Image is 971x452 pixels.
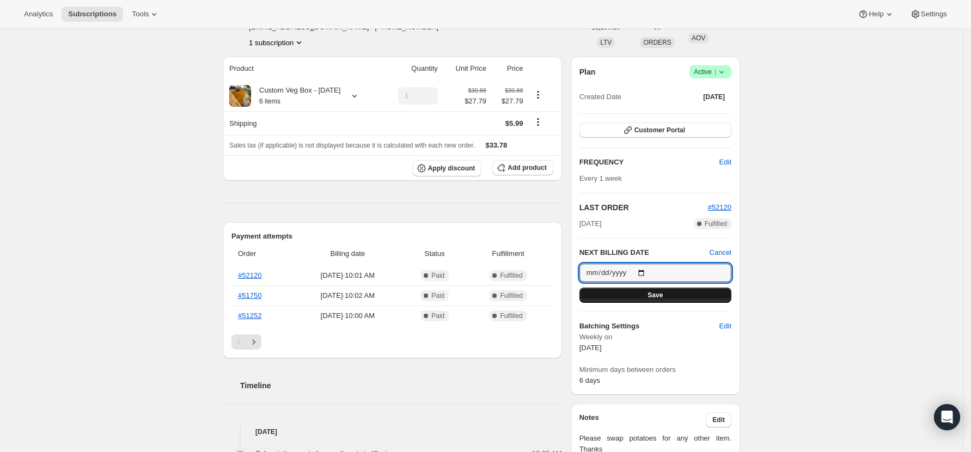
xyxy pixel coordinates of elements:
[648,291,663,300] span: Save
[492,160,553,175] button: Add product
[719,157,731,168] span: Edit
[869,10,883,19] span: Help
[68,10,117,19] span: Subscriptions
[428,164,475,173] span: Apply discount
[708,203,731,211] a: #52120
[697,89,731,105] button: [DATE]
[719,321,731,332] span: Edit
[508,163,546,172] span: Add product
[921,10,947,19] span: Settings
[500,271,522,280] span: Fulfilled
[24,10,53,19] span: Analytics
[486,141,508,149] span: $33.78
[694,66,727,77] span: Active
[296,248,400,259] span: Billing date
[706,412,731,427] button: Edit
[505,119,523,127] span: $5.99
[465,96,486,107] span: $27.79
[431,311,444,320] span: Paid
[579,376,600,384] span: 6 days
[229,142,475,149] span: Sales tax (if applicable) is not displayed because it is calculated with each new order.
[238,271,261,279] a: #52120
[708,202,731,213] button: #52120
[238,291,261,300] a: #51750
[579,202,708,213] h2: LAST ORDER
[579,247,710,258] h2: NEXT BILLING DATE
[246,334,261,350] button: Next
[713,317,738,335] button: Edit
[229,85,251,107] img: product img
[710,247,731,258] button: Cancel
[249,37,304,48] button: Product actions
[692,34,705,42] span: AOV
[223,426,562,437] h4: [DATE]
[251,85,340,107] div: Custom Veg Box - [DATE]
[468,87,486,94] small: $30.88
[500,311,522,320] span: Fulfilled
[600,39,612,46] span: LTV
[493,96,523,107] span: $27.79
[240,380,562,391] h2: Timeline
[579,91,621,102] span: Created Date
[490,57,527,81] th: Price
[579,364,731,375] span: Minimum days between orders
[579,218,602,229] span: [DATE]
[259,97,280,105] small: 6 items
[714,68,716,76] span: |
[705,219,727,228] span: Fulfilled
[579,123,731,138] button: Customer Portal
[579,321,719,332] h6: Batching Settings
[579,332,731,343] span: Weekly on
[529,116,547,128] button: Shipping actions
[431,291,444,300] span: Paid
[643,39,671,46] span: ORDERS
[231,242,292,266] th: Order
[431,271,444,280] span: Paid
[296,310,400,321] span: [DATE] · 10:00 AM
[223,57,381,81] th: Product
[579,157,719,168] h2: FREQUENCY
[223,111,381,135] th: Shipping
[381,57,441,81] th: Quantity
[851,7,901,22] button: Help
[238,311,261,320] a: #51252
[470,248,547,259] span: Fulfillment
[579,412,706,427] h3: Notes
[125,7,166,22] button: Tools
[17,7,59,22] button: Analytics
[296,270,400,281] span: [DATE] · 10:01 AM
[703,93,725,101] span: [DATE]
[903,7,954,22] button: Settings
[529,89,547,101] button: Product actions
[934,404,960,430] div: Open Intercom Messenger
[413,160,482,176] button: Apply discount
[712,416,725,424] span: Edit
[441,57,490,81] th: Unit Price
[406,248,463,259] span: Status
[500,291,522,300] span: Fulfilled
[62,7,123,22] button: Subscriptions
[132,10,149,19] span: Tools
[579,174,622,182] span: Every 1 week
[634,126,685,135] span: Customer Portal
[505,87,523,94] small: $30.88
[579,288,731,303] button: Save
[231,334,553,350] nav: Pagination
[231,231,553,242] h2: Payment attempts
[579,344,602,352] span: [DATE]
[713,154,738,171] button: Edit
[579,66,596,77] h2: Plan
[296,290,400,301] span: [DATE] · 10:02 AM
